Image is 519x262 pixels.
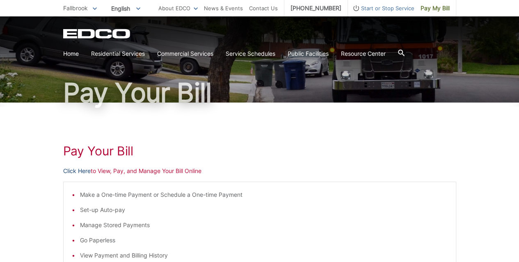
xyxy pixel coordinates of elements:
a: News & Events [204,4,243,13]
li: Go Paperless [80,236,448,245]
a: Click Here [63,166,91,175]
a: Public Facilities [288,49,329,58]
span: English [105,2,146,15]
p: to View, Pay, and Manage Your Bill Online [63,166,456,175]
span: Pay My Bill [421,4,450,13]
a: Service Schedules [226,49,275,58]
a: EDCD logo. Return to the homepage. [63,29,131,39]
li: Make a One-time Payment or Schedule a One-time Payment [80,190,448,199]
h1: Pay Your Bill [63,144,456,158]
h1: Pay Your Bill [63,80,456,106]
a: Commercial Services [157,49,213,58]
li: Set-up Auto-pay [80,205,448,214]
a: Resource Center [341,49,386,58]
a: Residential Services [91,49,145,58]
a: About EDCO [158,4,198,13]
a: Home [63,49,79,58]
li: View Payment and Billing History [80,251,448,260]
span: Fallbrook [63,5,88,11]
li: Manage Stored Payments [80,221,448,230]
a: Contact Us [249,4,278,13]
